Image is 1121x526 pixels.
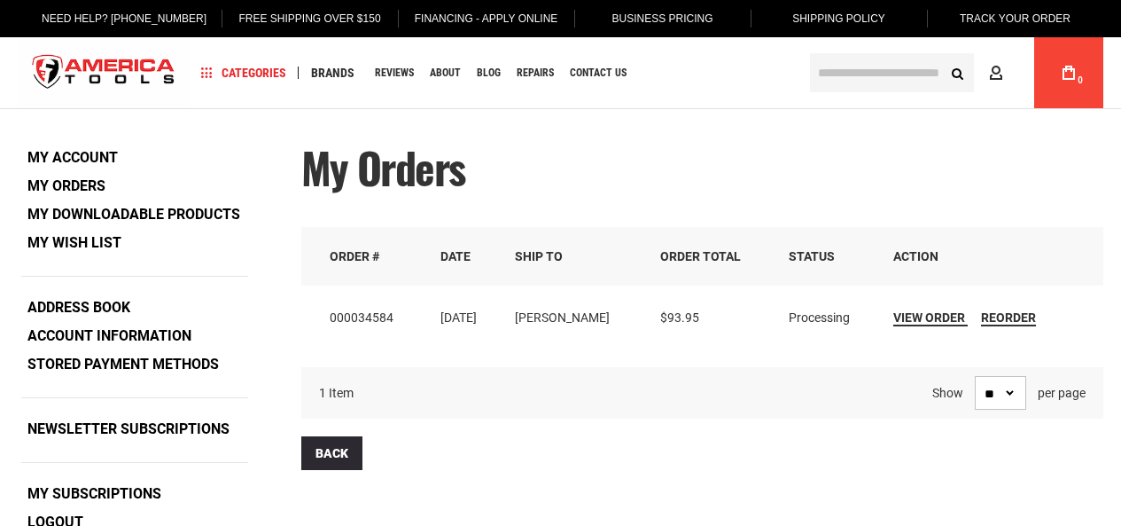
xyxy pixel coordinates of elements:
a: store logo [18,40,190,106]
span: Contact Us [570,67,627,78]
span: $93.95 [660,310,699,325]
th: Order # [301,227,428,286]
span: Repairs [517,67,554,78]
th: Status [776,227,881,286]
span: 1 Item [319,386,354,400]
img: America Tools [18,40,190,106]
td: [PERSON_NAME] [502,286,648,349]
td: [DATE] [428,286,502,349]
a: Address Book [21,294,136,321]
span: Back [315,446,348,460]
a: My Downloadable Products [21,201,246,228]
strong: Show [932,386,963,400]
th: Date [428,227,502,286]
th: Order Total [648,227,776,286]
a: View Order [893,310,968,326]
span: My Orders [301,136,465,199]
a: 0 [1052,37,1086,108]
a: Repairs [509,61,562,85]
span: Reorder [981,310,1036,325]
span: View Order [893,310,965,325]
a: Stored Payment Methods [21,351,225,378]
a: Reorder [981,310,1036,326]
span: About [430,67,461,78]
a: Brands [303,61,362,85]
td: 000034584 [301,286,428,349]
strong: My Orders [21,173,112,200]
span: Categories [201,67,286,79]
th: Ship To [502,227,648,286]
button: Search [940,56,974,90]
td: Processing [776,286,881,349]
a: Account Information [21,323,198,349]
span: per page [1038,386,1086,400]
span: 0 [1078,75,1083,85]
a: About [422,61,469,85]
a: My Subscriptions [21,481,167,507]
a: Contact Us [562,61,634,85]
a: Blog [469,61,509,85]
a: My Account [21,145,124,171]
a: Categories [193,61,294,85]
a: Back [301,436,362,470]
span: Shipping Policy [792,12,885,25]
span: Blog [477,67,501,78]
a: My Wish List [21,230,128,256]
a: Newsletter Subscriptions [21,416,236,443]
th: Action [881,227,1104,286]
span: Brands [311,67,354,79]
span: Reviews [375,67,414,78]
a: Reviews [367,61,422,85]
